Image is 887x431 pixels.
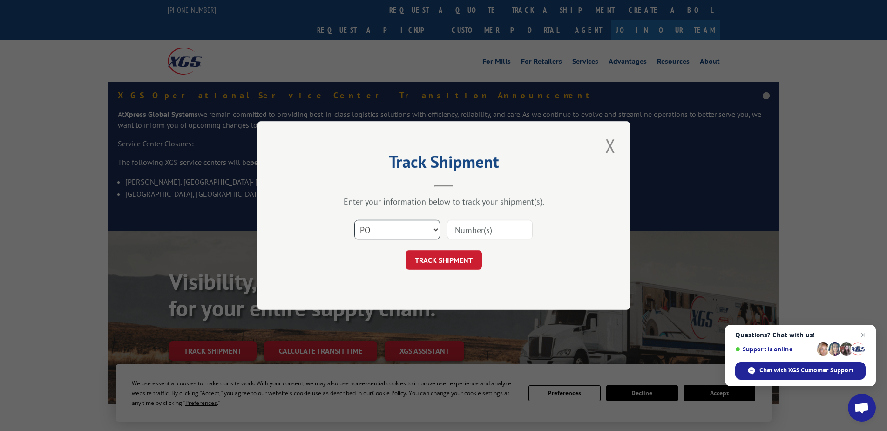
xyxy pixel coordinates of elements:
[759,366,853,375] span: Chat with XGS Customer Support
[735,346,813,353] span: Support is online
[735,331,866,339] span: Questions? Chat with us!
[304,155,583,173] h2: Track Shipment
[406,250,482,270] button: TRACK SHIPMENT
[735,362,866,380] span: Chat with XGS Customer Support
[447,220,533,239] input: Number(s)
[848,394,876,422] a: Open chat
[603,133,618,158] button: Close modal
[304,196,583,207] div: Enter your information below to track your shipment(s).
